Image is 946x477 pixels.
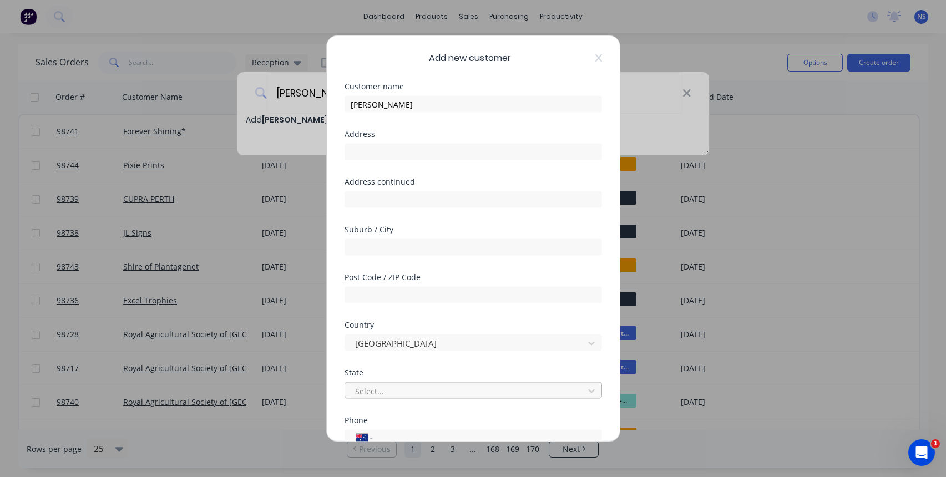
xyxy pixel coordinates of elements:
span: 1 [931,439,940,448]
div: Country [345,321,602,329]
div: Phone [345,417,602,424]
div: Address continued [345,178,602,186]
div: Post Code / ZIP Code [345,273,602,281]
span: Add new customer [429,52,511,65]
div: Address [345,130,602,138]
iframe: Intercom live chat [908,439,935,466]
div: State [345,369,602,377]
div: Suburb / City [345,226,602,234]
div: Customer name [345,83,602,90]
